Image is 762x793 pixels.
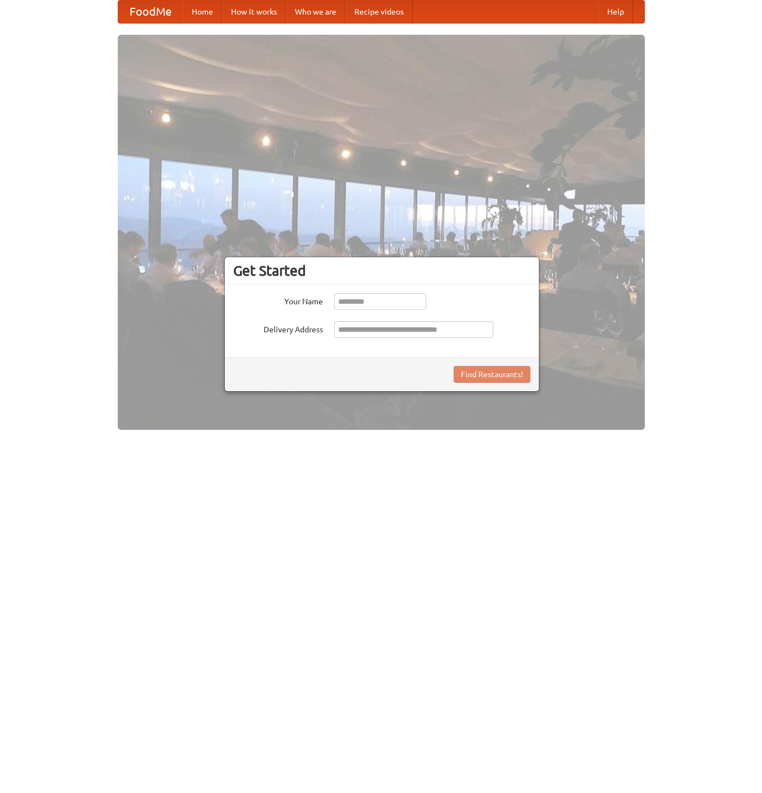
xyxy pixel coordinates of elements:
[233,293,323,307] label: Your Name
[454,366,530,383] button: Find Restaurants!
[222,1,286,23] a: How it works
[233,262,530,279] h3: Get Started
[286,1,345,23] a: Who we are
[345,1,413,23] a: Recipe videos
[118,1,183,23] a: FoodMe
[233,321,323,335] label: Delivery Address
[183,1,222,23] a: Home
[598,1,633,23] a: Help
